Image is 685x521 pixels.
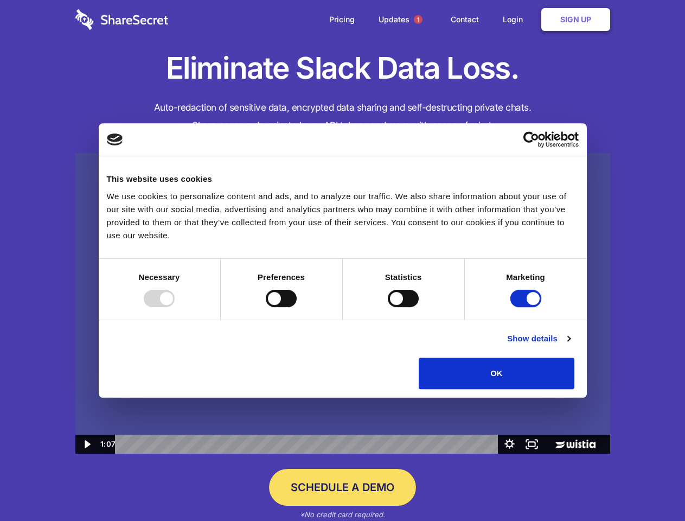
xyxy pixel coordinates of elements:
[498,435,521,454] button: Show settings menu
[419,358,574,389] button: OK
[440,3,490,36] a: Contact
[139,272,180,282] strong: Necessary
[124,435,493,454] div: Playbar
[506,272,545,282] strong: Marketing
[484,131,579,148] a: Usercentrics Cookiebot - opens in a new window
[492,3,539,36] a: Login
[107,134,123,145] img: logo
[300,510,385,519] em: *No credit card required.
[107,190,579,242] div: We use cookies to personalize content and ads, and to analyze our traffic. We also share informat...
[75,153,610,454] img: Sharesecret
[521,435,543,454] button: Fullscreen
[75,49,610,88] h1: Eliminate Slack Data Loss.
[258,272,305,282] strong: Preferences
[541,8,610,31] a: Sign Up
[414,15,422,24] span: 1
[385,272,422,282] strong: Statistics
[318,3,366,36] a: Pricing
[631,467,672,508] iframe: Drift Widget Chat Controller
[269,469,416,506] a: Schedule a Demo
[75,9,168,30] img: logo-wordmark-white-trans-d4663122ce5f474addd5e946df7df03e33cb6a1c49d2221995e7729f52c070b2.svg
[507,332,570,345] a: Show details
[543,435,610,454] a: Wistia Logo -- Learn More
[75,99,610,135] h4: Auto-redaction of sensitive data, encrypted data sharing and self-destructing private chats. Shar...
[107,173,579,186] div: This website uses cookies
[75,435,98,454] button: Play Video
